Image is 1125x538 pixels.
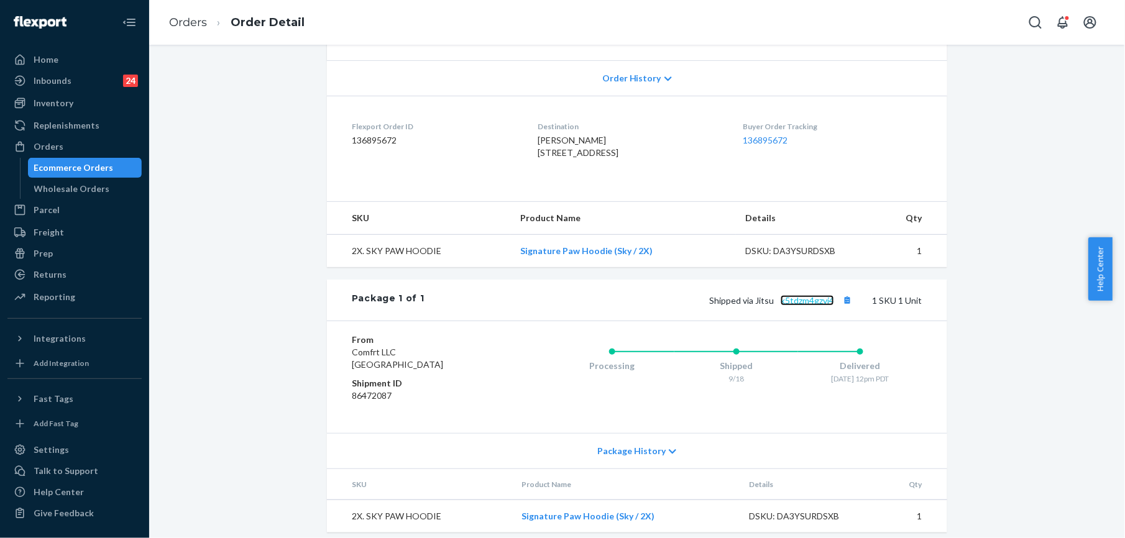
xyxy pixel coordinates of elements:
[7,265,142,285] a: Returns
[872,202,947,235] th: Qty
[750,510,866,522] div: DSKU: DA3YSURDSXB
[522,511,655,521] a: Signature Paw Hoodie (Sky / 2X)
[34,465,98,477] div: Talk to Support
[7,71,142,91] a: Inbounds24
[34,507,94,519] div: Give Feedback
[14,16,67,29] img: Flexport logo
[425,292,922,308] div: 1 SKU 1 Unit
[7,137,142,157] a: Orders
[34,140,63,153] div: Orders
[34,444,69,456] div: Settings
[597,445,666,457] span: Package History
[34,268,67,281] div: Returns
[538,121,723,132] dt: Destination
[34,358,89,368] div: Add Integration
[550,360,674,372] div: Processing
[7,287,142,307] a: Reporting
[1078,10,1103,35] button: Open account menu
[34,486,84,498] div: Help Center
[34,247,53,260] div: Prep
[34,393,73,405] div: Fast Tags
[34,226,64,239] div: Freight
[327,469,512,500] th: SKU
[872,235,947,268] td: 1
[123,75,138,87] div: 24
[117,10,142,35] button: Close Navigation
[352,134,518,147] dd: 136895672
[7,461,142,481] a: Talk to Support
[512,469,740,500] th: Product Name
[876,500,947,533] td: 1
[7,116,142,135] a: Replenishments
[34,291,75,303] div: Reporting
[327,202,510,235] th: SKU
[1050,10,1075,35] button: Open notifications
[231,16,305,29] a: Order Detail
[7,353,142,373] a: Add Integration
[746,245,863,257] div: DSKU: DA3YSURDSXB
[674,373,799,384] div: 9/18
[7,389,142,409] button: Fast Tags
[34,418,78,429] div: Add Fast Tag
[34,332,86,345] div: Integrations
[7,244,142,263] a: Prep
[740,469,876,500] th: Details
[7,329,142,349] button: Integrations
[510,202,736,235] th: Product Name
[7,50,142,70] a: Home
[28,179,142,199] a: Wholesale Orders
[34,75,71,87] div: Inbounds
[7,503,142,523] button: Give Feedback
[520,245,653,256] a: Signature Paw Hoodie (Sky / 2X)
[743,135,788,145] a: 136895672
[709,295,855,306] span: Shipped via Jitsu
[327,500,512,533] td: 2X. SKY PAW HOODIE
[1023,10,1048,35] button: Open Search Box
[159,4,315,41] ol: breadcrumbs
[327,235,510,268] td: 2X. SKY PAW HOODIE
[736,202,873,235] th: Details
[28,158,142,178] a: Ecommerce Orders
[352,334,500,346] dt: From
[34,119,99,132] div: Replenishments
[602,72,661,84] span: Order History
[7,414,142,434] a: Add Fast Tag
[7,440,142,460] a: Settings
[34,53,58,66] div: Home
[7,482,142,502] a: Help Center
[743,121,922,132] dt: Buyer Order Tracking
[674,360,799,372] div: Shipped
[352,347,443,370] span: Comfrt LLC [GEOGRAPHIC_DATA]
[538,135,618,158] span: [PERSON_NAME] [STREET_ADDRESS]
[169,16,207,29] a: Orders
[7,200,142,220] a: Parcel
[7,93,142,113] a: Inventory
[7,222,142,242] a: Freight
[352,377,500,390] dt: Shipment ID
[34,183,110,195] div: Wholesale Orders
[781,295,834,306] a: k5tdzm4gzvj4
[798,360,922,372] div: Delivered
[839,292,855,308] button: Copy tracking number
[352,390,500,402] dd: 86472087
[34,162,114,174] div: Ecommerce Orders
[1088,237,1113,301] button: Help Center
[876,469,947,500] th: Qty
[34,97,73,109] div: Inventory
[798,373,922,384] div: [DATE] 12pm PDT
[34,204,60,216] div: Parcel
[352,292,425,308] div: Package 1 of 1
[352,121,518,132] dt: Flexport Order ID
